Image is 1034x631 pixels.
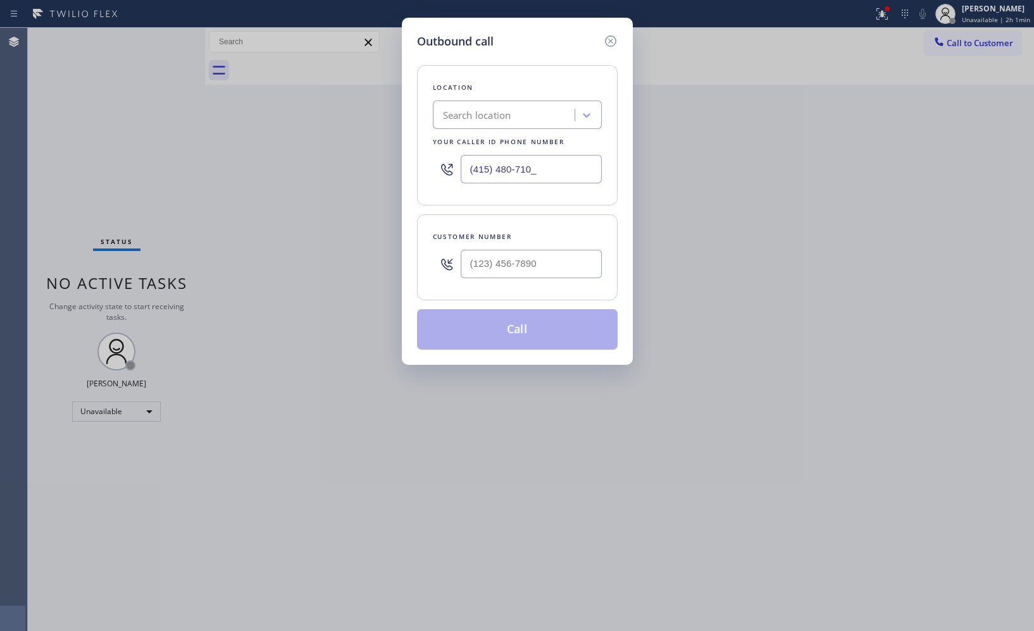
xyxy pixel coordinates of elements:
button: Call [417,309,618,350]
div: Customer number [433,230,602,243]
div: Your caller id phone number [433,135,602,149]
input: (123) 456-7890 [461,250,602,278]
input: (123) 456-7890 [461,155,602,183]
div: Location [433,81,602,94]
h5: Outbound call [417,33,494,50]
div: Search location [443,108,511,123]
